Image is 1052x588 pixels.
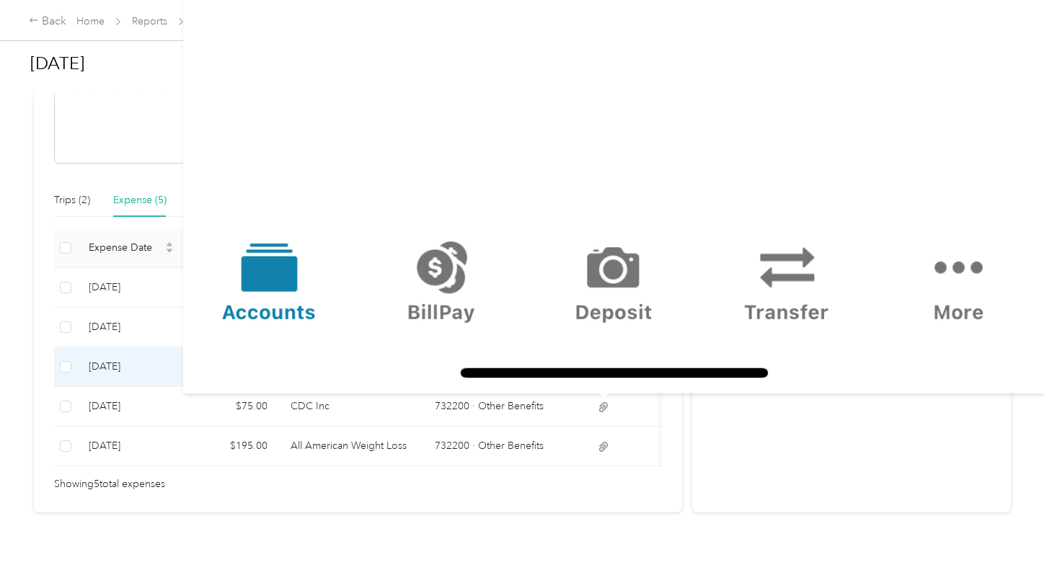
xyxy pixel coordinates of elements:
td: 8-31-2025 [77,268,185,308]
th: Expense Date [77,228,185,268]
td: 8-6-2025 [77,427,185,466]
td: 732200 · Other Benefits [423,427,567,466]
td: CDC Inc [279,387,423,427]
span: caret-up [165,240,174,249]
td: 8-18-2025 [77,347,185,387]
div: Trips (2) [54,192,90,208]
h1: Aug 2025 [30,46,897,81]
td: $195.00 [185,427,279,466]
td: 8-7-2025 [77,387,185,427]
a: Home [76,15,105,27]
iframe: Everlance-gr Chat Button Frame [971,507,1052,588]
td: 732200 · Other Benefits [423,387,567,427]
td: $75.00 [185,387,279,427]
div: Back [29,13,66,30]
div: Expense (5) [113,192,167,208]
td: All American Weight Loss [279,427,423,466]
span: Showing 5 total expenses [54,476,165,492]
td: 8-25-2025 [77,308,185,347]
span: Expense Date [89,241,162,254]
span: caret-down [165,246,174,255]
a: Reports [132,15,167,27]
